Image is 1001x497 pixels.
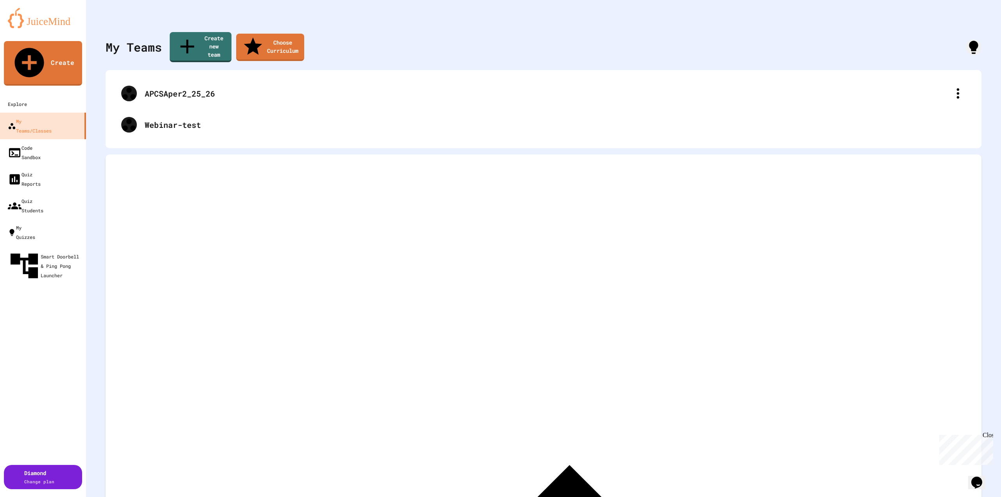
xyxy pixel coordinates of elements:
[8,8,78,28] img: logo-orange.svg
[8,170,41,188] div: Quiz Reports
[170,32,231,62] a: Create new team
[8,223,35,242] div: My Quizzes
[8,99,27,109] div: Explore
[8,117,52,135] div: My Teams/Classes
[4,41,82,86] a: Create
[145,88,950,99] div: APCSAper2_25_26
[966,39,981,55] div: How it works
[8,249,83,282] div: Smart Doorbell & Ping Pong Launcher
[145,119,966,131] div: Webinar-test
[24,469,54,485] div: Diamond
[3,3,54,50] div: Chat with us now!Close
[8,196,43,215] div: Quiz Students
[968,466,993,489] iframe: chat widget
[106,38,162,56] div: My Teams
[936,432,993,465] iframe: chat widget
[8,143,41,162] div: Code Sandbox
[236,34,304,61] a: Choose Curriculum
[24,479,54,484] span: Change plan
